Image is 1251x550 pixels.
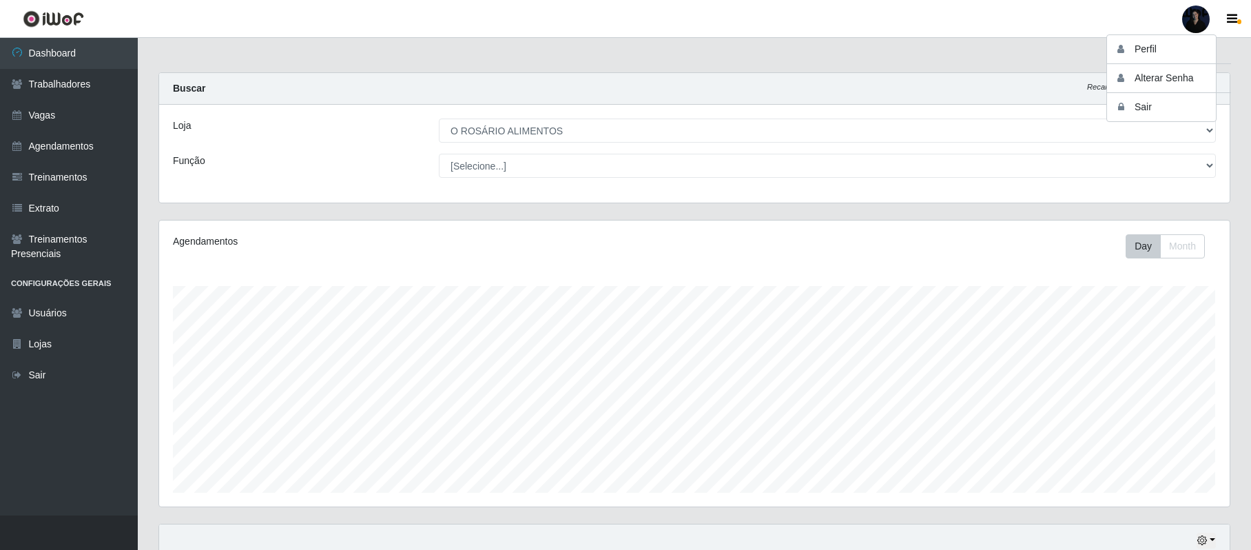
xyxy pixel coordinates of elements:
button: Day [1126,234,1161,258]
strong: Buscar [173,83,205,94]
div: Toolbar with button groups [1126,234,1216,258]
button: Alterar Senha [1107,64,1231,93]
div: Agendamentos [173,234,595,249]
label: Loja [173,119,191,133]
i: Recarregando em 28 segundos... [1087,83,1199,91]
button: Sair [1107,93,1231,121]
button: Month [1160,234,1205,258]
label: Função [173,154,205,168]
button: Perfil [1107,35,1231,64]
img: CoreUI Logo [23,10,84,28]
div: First group [1126,234,1205,258]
